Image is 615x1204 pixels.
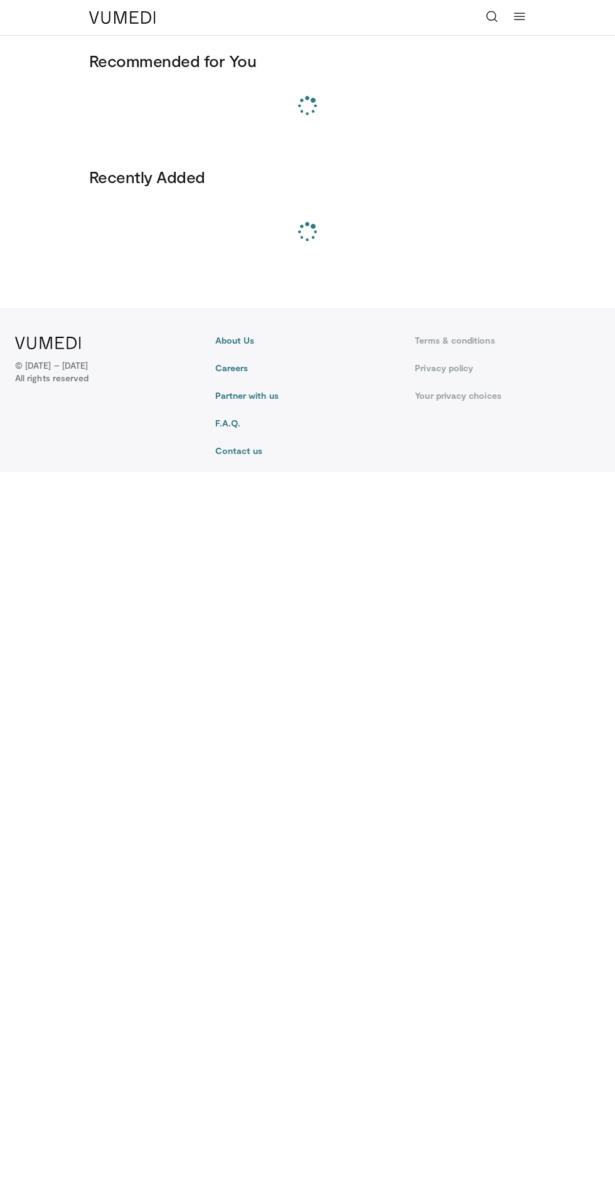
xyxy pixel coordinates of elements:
[89,11,156,24] img: VuMedi Logo
[89,51,526,71] h3: Recommended for You
[215,417,400,430] a: F.A.Q.
[15,359,88,384] p: © [DATE] – [DATE]
[15,372,88,384] span: All rights reserved
[215,389,400,402] a: Partner with us
[415,362,600,374] a: Privacy policy
[15,337,81,349] img: VuMedi Logo
[415,334,600,347] a: Terms & conditions
[415,389,600,402] a: Your privacy choices
[89,167,526,187] h3: Recently Added
[215,334,400,347] a: About Us
[215,362,400,374] a: Careers
[215,445,400,457] a: Contact us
